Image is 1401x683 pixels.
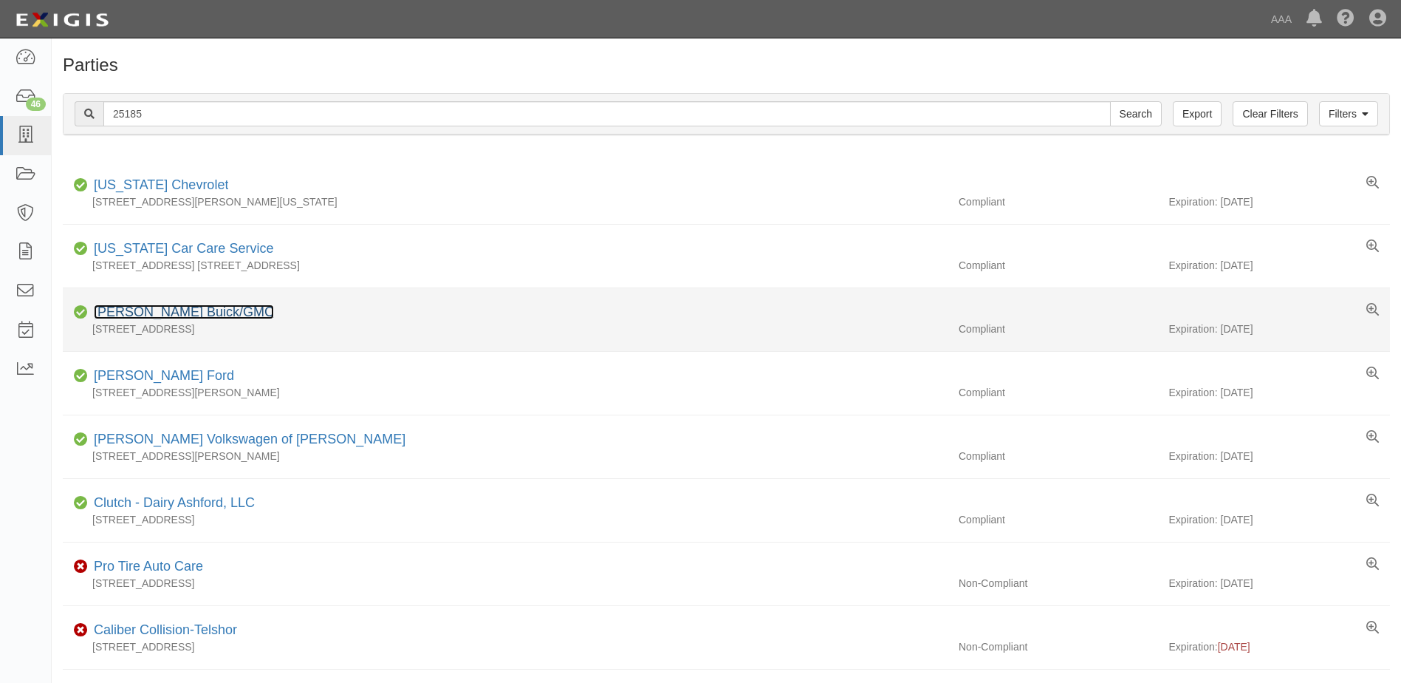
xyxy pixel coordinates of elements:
[63,258,948,273] div: [STREET_ADDRESS] [STREET_ADDRESS]
[1366,621,1379,636] a: View results summary
[88,239,273,259] div: California Car Care Service
[94,432,405,446] a: [PERSON_NAME] Volkswagen of [PERSON_NAME]
[1168,385,1389,400] div: Expiration: [DATE]
[94,241,273,256] a: [US_STATE] Car Care Service
[1319,101,1378,126] a: Filters
[1173,101,1222,126] a: Export
[1366,557,1379,572] a: View results summary
[103,101,1111,126] input: Search
[74,180,88,191] i: Compliant
[94,559,203,574] a: Pro Tire Auto Care
[74,625,88,636] i: Non-Compliant
[88,303,274,322] div: Rick Weaver Buick/GMC
[1233,101,1307,126] a: Clear Filters
[63,194,948,209] div: [STREET_ADDRESS][PERSON_NAME][US_STATE]
[88,494,255,513] div: Clutch - Dairy Ashford, LLC
[1168,639,1389,654] div: Expiration:
[948,194,1168,209] div: Compliant
[1366,494,1379,509] a: View results summary
[94,305,274,319] a: [PERSON_NAME] Buick/GMC
[1264,4,1299,34] a: AAA
[63,55,1390,75] h1: Parties
[948,449,1168,463] div: Compliant
[1366,176,1379,191] a: View results summary
[1110,101,1162,126] input: Search
[63,639,948,654] div: [STREET_ADDRESS]
[1168,258,1389,273] div: Expiration: [DATE]
[948,639,1168,654] div: Non-Compliant
[1168,322,1389,336] div: Expiration: [DATE]
[88,557,203,577] div: Pro Tire Auto Care
[1337,10,1354,28] i: Help Center - Complianz
[74,244,88,254] i: Compliant
[63,512,948,527] div: [STREET_ADDRESS]
[1168,449,1389,463] div: Expiration: [DATE]
[26,98,46,111] div: 46
[94,368,234,383] a: [PERSON_NAME] Ford
[63,449,948,463] div: [STREET_ADDRESS][PERSON_NAME]
[74,435,88,445] i: Compliant
[948,385,1168,400] div: Compliant
[74,307,88,318] i: Compliant
[74,498,88,509] i: Compliant
[948,512,1168,527] div: Compliant
[94,177,228,192] a: [US_STATE] Chevrolet
[88,621,237,640] div: Caliber Collision-Telshor
[63,576,948,591] div: [STREET_ADDRESS]
[948,258,1168,273] div: Compliant
[1168,194,1389,209] div: Expiration: [DATE]
[63,385,948,400] div: [STREET_ADDRESS][PERSON_NAME]
[1366,303,1379,318] a: View results summary
[11,7,113,33] img: logo-5460c22ac91f19d4615b14bd174203de0afe785f0fc80cf4dbbc73dc1793850b.png
[94,495,255,510] a: Clutch - Dairy Ashford, LLC
[74,562,88,572] i: Non-Compliant
[88,367,234,386] div: Bob Tomes Ford
[63,322,948,336] div: [STREET_ADDRESS]
[948,576,1168,591] div: Non-Compliant
[88,176,228,195] div: Washington Chevrolet
[1366,430,1379,445] a: View results summary
[88,430,405,449] div: Brandon Tomes Volkswagen of McKinney
[74,371,88,381] i: Compliant
[94,622,237,637] a: Caliber Collision-Telshor
[1168,576,1389,591] div: Expiration: [DATE]
[1218,641,1250,653] span: [DATE]
[1366,239,1379,254] a: View results summary
[948,322,1168,336] div: Compliant
[1366,367,1379,381] a: View results summary
[1168,512,1389,527] div: Expiration: [DATE]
